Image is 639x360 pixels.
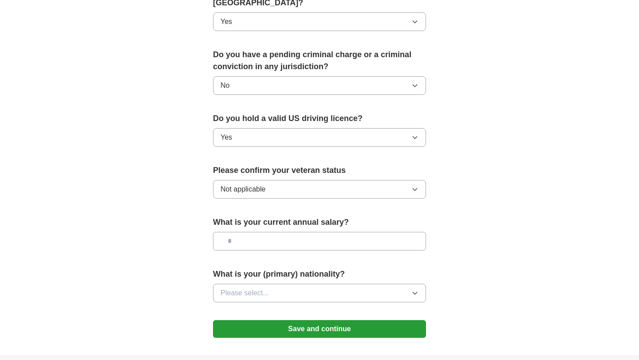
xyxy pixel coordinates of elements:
[221,184,265,195] span: Not applicable
[213,49,426,73] label: Do you have a pending criminal charge or a criminal conviction in any jurisdiction?
[221,80,229,91] span: No
[213,284,426,302] button: Please select...
[221,288,269,298] span: Please select...
[213,164,426,176] label: Please confirm your veteran status
[213,216,426,228] label: What is your current annual salary?
[213,76,426,95] button: No
[213,320,426,338] button: Save and continue
[213,113,426,125] label: Do you hold a valid US driving licence?
[213,128,426,147] button: Yes
[213,180,426,199] button: Not applicable
[213,268,426,280] label: What is your (primary) nationality?
[221,16,232,27] span: Yes
[221,132,232,143] span: Yes
[213,12,426,31] button: Yes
